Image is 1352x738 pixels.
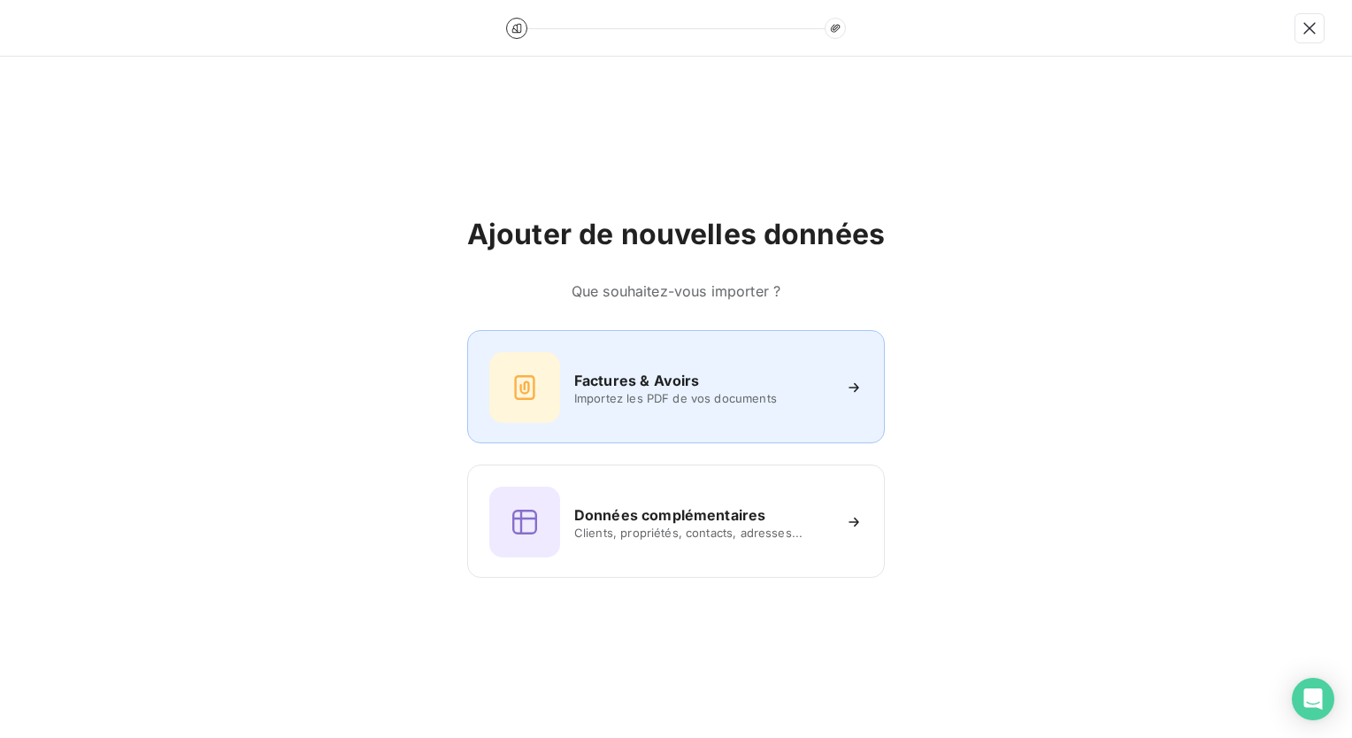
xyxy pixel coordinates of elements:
[574,391,831,405] span: Importez les PDF de vos documents
[574,504,765,526] h6: Données complémentaires
[574,526,831,540] span: Clients, propriétés, contacts, adresses...
[467,217,885,252] h2: Ajouter de nouvelles données
[1292,678,1334,720] div: Open Intercom Messenger
[574,370,700,391] h6: Factures & Avoirs
[467,281,885,302] h6: Que souhaitez-vous importer ?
